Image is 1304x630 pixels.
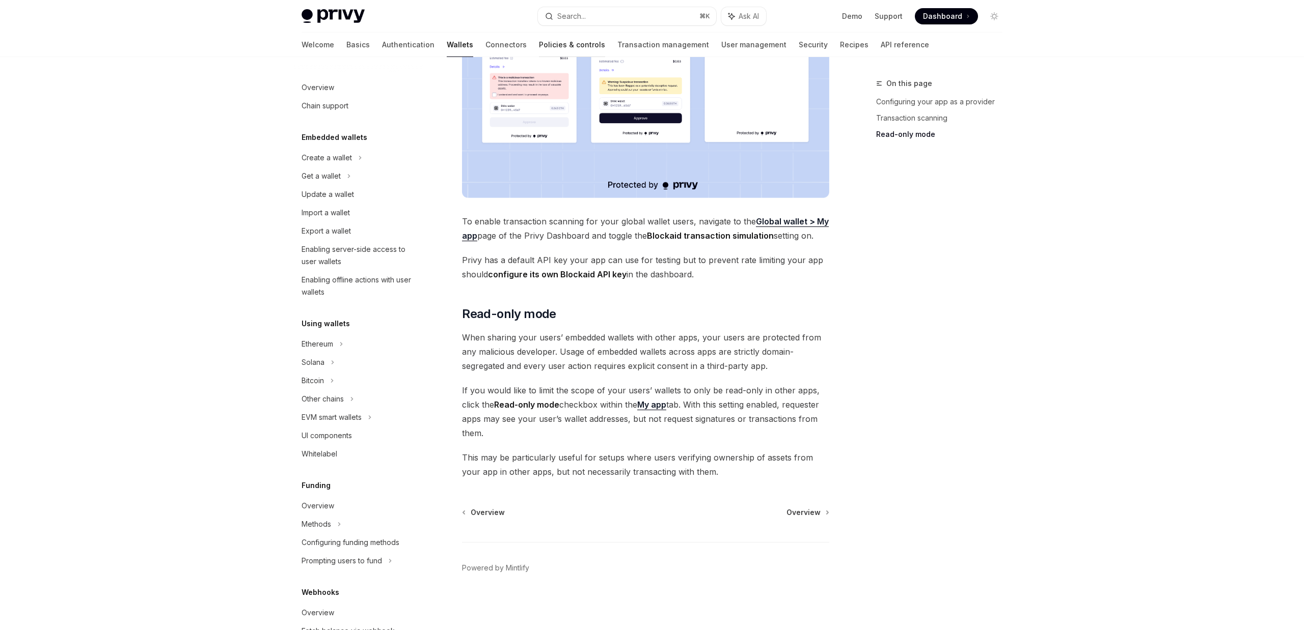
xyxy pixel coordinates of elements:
[840,33,868,57] a: Recipes
[462,450,829,479] span: This may be particularly useful for setups where users verifying ownership of assets from your ap...
[842,11,862,21] a: Demo
[293,497,424,515] a: Overview
[293,78,424,97] a: Overview
[293,533,424,552] a: Configuring funding methods
[986,8,1002,24] button: Toggle dark mode
[494,399,559,410] strong: Read-only mode
[447,33,473,57] a: Wallets
[462,216,829,241] a: Global wallet > My app
[302,33,334,57] a: Welcome
[799,33,828,57] a: Security
[302,170,341,182] div: Get a wallet
[302,518,331,530] div: Methods
[302,393,344,405] div: Other chains
[637,399,666,410] a: My app
[302,274,418,298] div: Enabling offline actions with user wallets
[293,426,424,445] a: UI components
[293,604,424,622] a: Overview
[293,240,424,271] a: Enabling server-side access to user wallets
[739,11,759,21] span: Ask AI
[302,356,324,368] div: Solana
[488,269,627,279] strong: configure its own Blockaid API key
[786,507,821,518] span: Overview
[302,207,350,219] div: Import a wallet
[302,429,352,442] div: UI components
[293,445,424,463] a: Whitelabel
[786,507,828,518] a: Overview
[875,11,903,21] a: Support
[485,33,527,57] a: Connectors
[915,8,978,24] a: Dashboard
[302,225,351,237] div: Export a wallet
[302,448,337,460] div: Whitelabel
[302,9,365,23] img: light logo
[471,507,505,518] span: Overview
[721,7,766,25] button: Ask AI
[462,383,829,440] span: If you would like to limit the scope of your users’ wallets to only be read-only in other apps, c...
[302,607,334,619] div: Overview
[293,185,424,204] a: Update a wallet
[647,231,774,241] strong: Blockaid transaction simulation
[876,126,1011,142] a: Read-only mode
[462,330,829,373] span: When sharing your users’ embedded wallets with other apps, your users are protected from any mali...
[302,375,324,387] div: Bitcoin
[302,586,339,598] h5: Webhooks
[462,306,556,322] span: Read-only mode
[617,33,709,57] a: Transaction management
[699,12,710,20] span: ⌘ K
[302,81,334,94] div: Overview
[382,33,434,57] a: Authentication
[302,152,352,164] div: Create a wallet
[302,318,350,330] h5: Using wallets
[302,100,348,112] div: Chain support
[302,411,362,423] div: EVM smart wallets
[346,33,370,57] a: Basics
[302,479,331,492] h5: Funding
[293,97,424,115] a: Chain support
[293,222,424,240] a: Export a wallet
[923,11,962,21] span: Dashboard
[881,33,929,57] a: API reference
[302,188,354,201] div: Update a wallet
[302,338,333,350] div: Ethereum
[302,555,382,567] div: Prompting users to fund
[886,77,932,90] span: On this page
[539,33,605,57] a: Policies & controls
[293,204,424,222] a: Import a wallet
[876,94,1011,110] a: Configuring your app as a provider
[462,253,829,281] span: Privy has a default API key your app can use for testing but to prevent rate limiting your app sh...
[462,563,529,573] a: Powered by Mintlify
[302,131,367,144] h5: Embedded wallets
[462,214,829,243] span: To enable transaction scanning for your global wallet users, navigate to the page of the Privy Da...
[876,110,1011,126] a: Transaction scanning
[463,507,505,518] a: Overview
[302,243,418,268] div: Enabling server-side access to user wallets
[721,33,786,57] a: User management
[302,500,334,512] div: Overview
[557,10,586,22] div: Search...
[293,271,424,301] a: Enabling offline actions with user wallets
[538,7,716,25] button: Search...⌘K
[302,536,399,549] div: Configuring funding methods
